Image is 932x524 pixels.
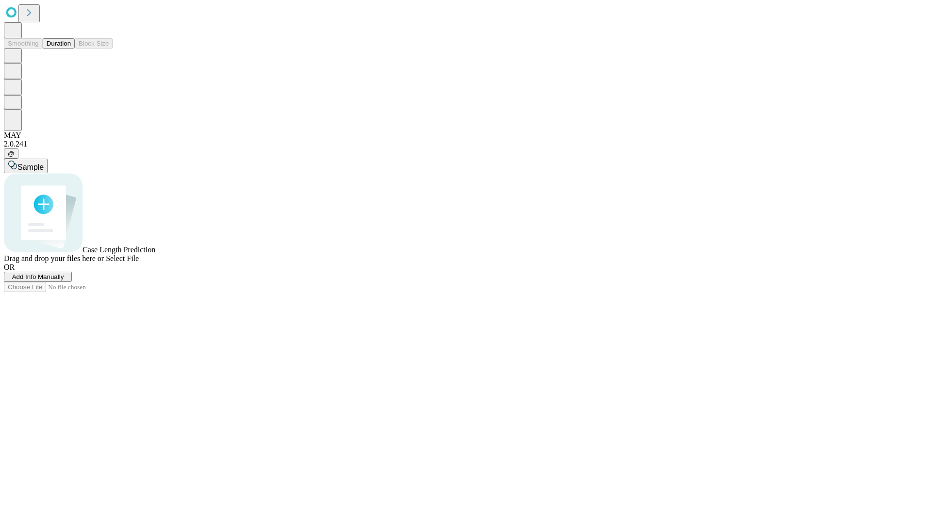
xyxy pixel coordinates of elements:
[43,38,75,49] button: Duration
[4,159,48,173] button: Sample
[12,273,64,280] span: Add Info Manually
[75,38,113,49] button: Block Size
[106,254,139,262] span: Select File
[4,131,928,140] div: MAY
[4,148,18,159] button: @
[4,254,104,262] span: Drag and drop your files here or
[8,150,15,157] span: @
[83,246,155,254] span: Case Length Prediction
[4,140,928,148] div: 2.0.241
[4,38,43,49] button: Smoothing
[4,263,15,271] span: OR
[17,163,44,171] span: Sample
[4,272,72,282] button: Add Info Manually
